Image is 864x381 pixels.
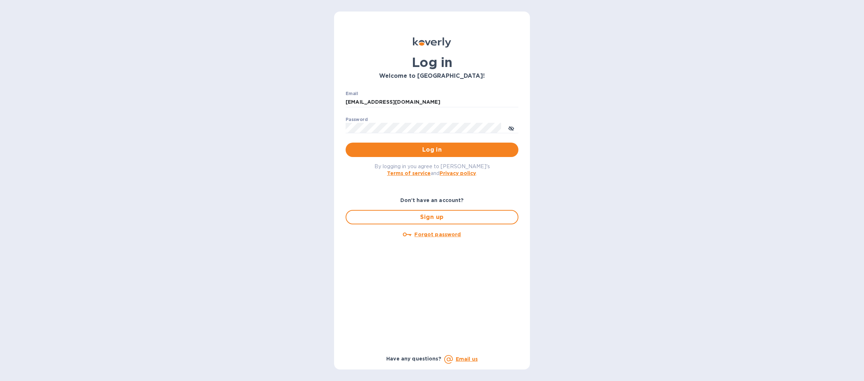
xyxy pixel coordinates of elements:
button: Sign up [346,210,518,224]
h1: Log in [346,55,518,70]
input: Enter email address [346,97,518,108]
b: Have any questions? [386,356,441,362]
label: Password [346,117,368,122]
img: Koverly [413,37,451,48]
span: By logging in you agree to [PERSON_NAME]'s and . [374,163,490,176]
u: Forgot password [414,232,461,237]
span: Sign up [352,213,512,221]
a: Terms of service [387,170,431,176]
button: Log in [346,143,518,157]
a: Privacy policy [440,170,476,176]
a: Email us [456,356,478,362]
h3: Welcome to [GEOGRAPHIC_DATA]! [346,73,518,80]
button: toggle password visibility [504,121,518,135]
label: Email [346,91,358,96]
b: Don't have an account? [400,197,464,203]
span: Log in [351,145,513,154]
